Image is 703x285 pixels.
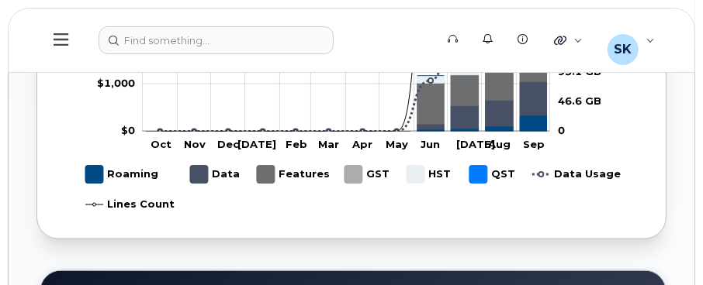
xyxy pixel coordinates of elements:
[147,82,547,132] g: Data
[85,160,159,190] g: Roaming
[407,160,454,190] g: HST
[151,139,171,151] tspan: Oct
[121,125,135,137] tspan: $0
[99,26,334,54] input: Find something...
[558,66,601,78] tspan: 93.1 GB
[97,77,135,90] g: $0
[457,139,496,151] tspan: [DATE]
[85,190,175,220] g: Lines Count
[543,25,594,56] div: Quicklinks
[286,139,307,151] tspan: Feb
[558,95,601,108] tspan: 46.6 GB
[190,160,241,190] g: Data
[345,160,391,190] g: GST
[238,139,277,151] tspan: [DATE]
[184,139,206,151] tspan: Nov
[97,77,135,90] tspan: $1,000
[524,139,545,151] tspan: Sep
[597,25,666,56] div: Smith, Kelly (ONB)
[487,139,511,151] tspan: Aug
[147,115,547,132] g: Roaming
[257,160,330,190] g: Features
[421,139,440,151] tspan: Jun
[386,139,408,151] tspan: May
[532,160,621,190] g: Data Usage
[558,125,565,137] tspan: 0
[85,160,621,220] g: Legend
[318,139,339,151] tspan: Mar
[352,139,373,151] tspan: Apr
[469,160,517,190] g: QST
[217,139,240,151] tspan: Dec
[614,40,632,59] span: SK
